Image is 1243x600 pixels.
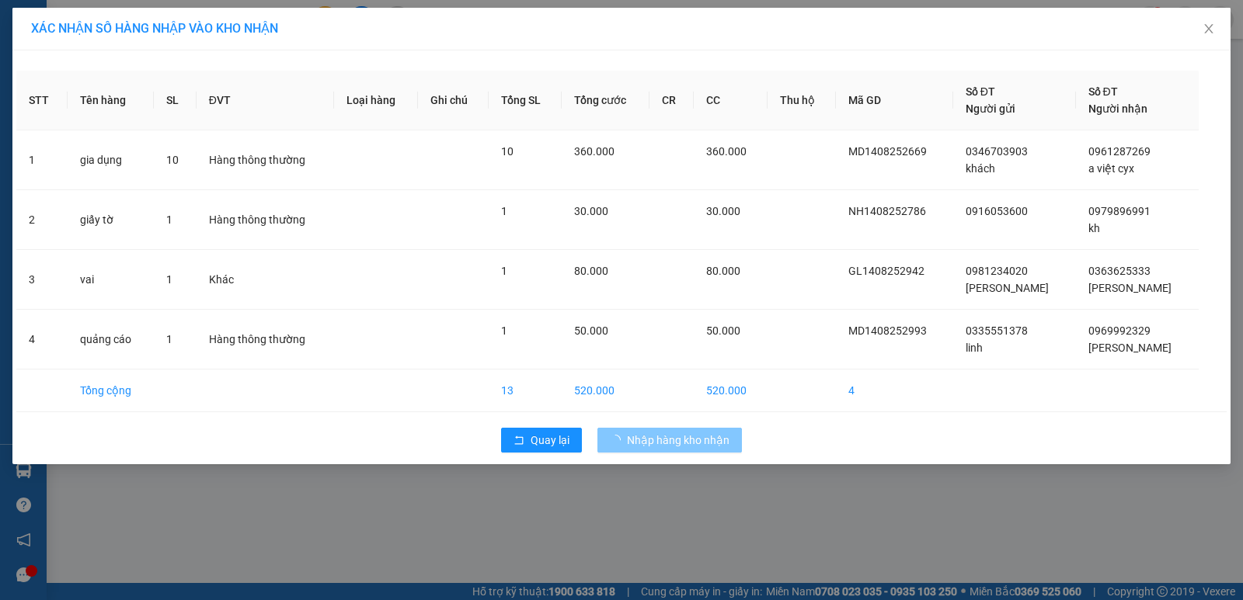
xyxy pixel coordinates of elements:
[501,324,507,337] span: 1
[694,71,768,130] th: CC
[501,205,507,217] span: 1
[1088,342,1172,354] span: [PERSON_NAME]
[1203,23,1215,35] span: close
[1088,102,1147,115] span: Người nhận
[197,310,334,369] td: Hàng thông thường
[501,265,507,277] span: 1
[848,265,924,277] span: GL1408252942
[627,432,729,449] span: Nhập hàng kho nhận
[966,205,1028,217] span: 0916053600
[197,130,334,190] td: Hàng thông thường
[848,145,927,158] span: MD1408252669
[1088,282,1172,294] span: [PERSON_NAME]
[166,154,179,166] span: 10
[706,324,740,337] span: 50.000
[166,333,172,345] span: 1
[574,265,608,277] span: 80.000
[1088,222,1100,234] span: kh
[334,71,418,130] th: Loại hàng
[197,71,334,130] th: ĐVT
[966,342,983,354] span: linh
[836,369,953,412] td: 4
[68,190,154,250] td: giấy tờ
[966,102,1015,115] span: Người gửi
[68,130,154,190] td: gia dụng
[1088,265,1151,277] span: 0363625333
[531,432,569,449] span: Quay lại
[16,130,68,190] td: 1
[1088,85,1118,98] span: Số ĐT
[197,190,334,250] td: Hàng thông thường
[649,71,694,130] th: CR
[1088,324,1151,337] span: 0969992329
[706,265,740,277] span: 80.000
[966,265,1028,277] span: 0981234020
[1088,145,1151,158] span: 0961287269
[154,71,197,130] th: SL
[574,324,608,337] span: 50.000
[166,273,172,286] span: 1
[514,435,524,447] span: rollback
[489,369,562,412] td: 13
[574,205,608,217] span: 30.000
[966,324,1028,337] span: 0335551378
[768,71,836,130] th: Thu hộ
[16,71,68,130] th: STT
[16,250,68,310] td: 3
[489,71,562,130] th: Tổng SL
[848,205,926,217] span: NH1408252786
[68,310,154,369] td: quảng cáo
[16,190,68,250] td: 2
[31,21,278,36] span: XÁC NHẬN SỐ HÀNG NHẬP VÀO KHO NHẬN
[574,145,615,158] span: 360.000
[501,428,582,453] button: rollbackQuay lại
[562,369,649,412] td: 520.000
[166,213,172,226] span: 1
[597,428,742,453] button: Nhập hàng kho nhận
[68,250,154,310] td: vai
[848,324,927,337] span: MD1408252993
[966,282,1049,294] span: [PERSON_NAME]
[1088,162,1134,175] span: a việt cyx
[706,205,740,217] span: 30.000
[1187,8,1231,51] button: Close
[68,71,154,130] th: Tên hàng
[1088,205,1151,217] span: 0979896991
[16,310,68,369] td: 4
[418,71,489,130] th: Ghi chú
[562,71,649,130] th: Tổng cước
[197,250,334,310] td: Khác
[966,162,995,175] span: khách
[501,145,514,158] span: 10
[706,145,747,158] span: 360.000
[966,145,1028,158] span: 0346703903
[966,85,995,98] span: Số ĐT
[610,435,627,446] span: loading
[836,71,953,130] th: Mã GD
[68,369,154,412] td: Tổng cộng
[694,369,768,412] td: 520.000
